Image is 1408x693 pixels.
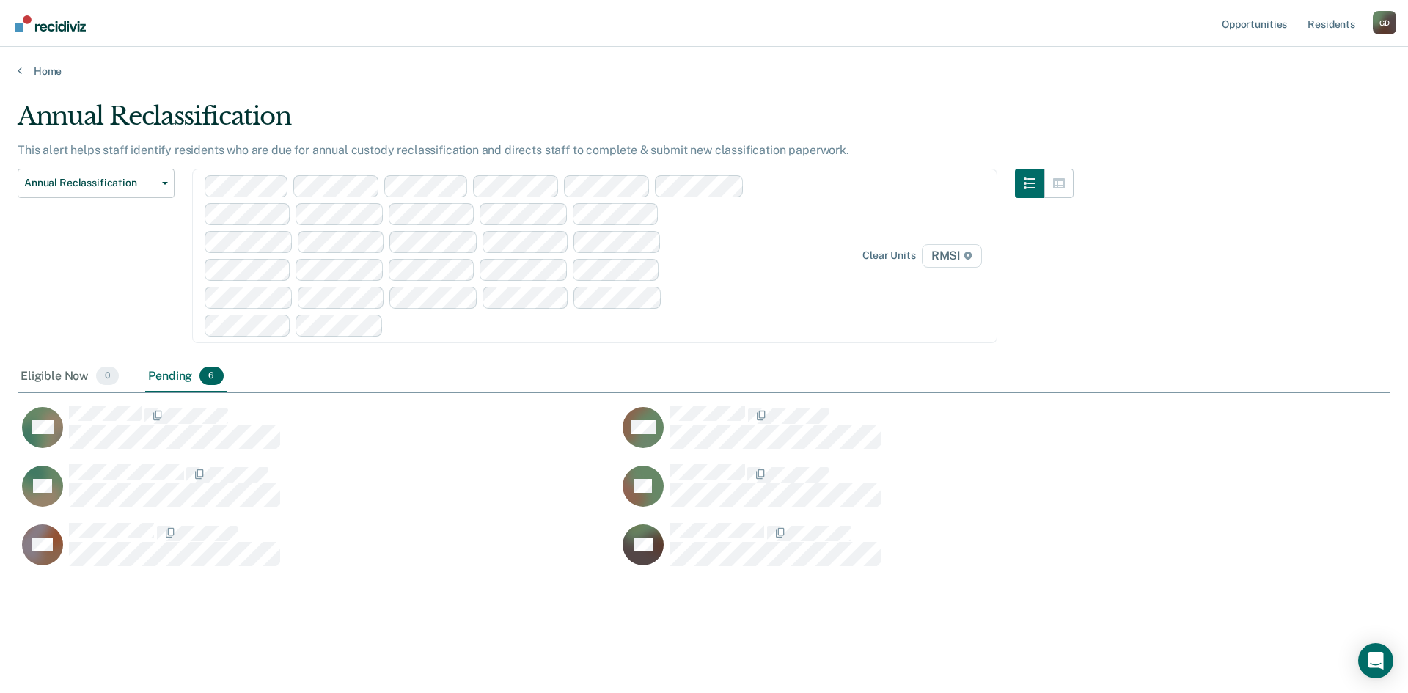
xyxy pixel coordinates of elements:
span: Annual Reclassification [24,177,156,189]
div: G D [1373,11,1396,34]
div: CaseloadOpportunityCell-00447991 [618,463,1219,522]
div: Open Intercom Messenger [1358,643,1393,678]
div: CaseloadOpportunityCell-00522820 [18,405,618,463]
span: RMSI [922,244,982,268]
button: Annual Reclassification [18,169,175,198]
div: CaseloadOpportunityCell-00402721 [18,522,618,581]
img: Recidiviz [15,15,86,32]
div: CaseloadOpportunityCell-00631788 [18,463,618,522]
div: Annual Reclassification [18,101,1074,143]
span: 0 [96,367,119,386]
a: Home [18,65,1390,78]
div: Pending6 [145,361,226,393]
div: CaseloadOpportunityCell-00596173 [618,405,1219,463]
button: Profile dropdown button [1373,11,1396,34]
span: 6 [199,367,223,386]
p: This alert helps staff identify residents who are due for annual custody reclassification and dir... [18,143,849,157]
div: CaseloadOpportunityCell-00332343 [618,522,1219,581]
div: Clear units [862,249,916,262]
div: Eligible Now0 [18,361,122,393]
